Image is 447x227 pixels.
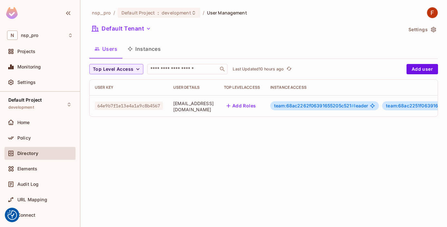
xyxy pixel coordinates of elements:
button: refresh [285,65,293,73]
button: Add Roles [224,101,259,111]
span: Connect [17,213,35,218]
button: Users [89,41,122,57]
p: Last Updated 10 hours ago [233,67,284,72]
span: leader [274,103,368,108]
div: Top Level Access [224,85,260,90]
span: Directory [17,151,38,156]
span: Monitoring [17,64,41,69]
button: Consent Preferences [7,210,17,220]
span: the active workspace [92,10,111,16]
span: Click to refresh data [284,65,293,73]
span: Settings [17,80,36,85]
span: Projects [17,49,35,54]
span: Default Project [8,97,42,103]
span: [EMAIL_ADDRESS][DOMAIN_NAME] [173,100,214,113]
button: Instances [122,41,166,57]
img: Revisit consent button [7,210,17,220]
span: team:68ac2262f06391655205c521 [274,103,354,108]
button: Top Level Access [89,64,143,74]
img: SReyMgAAAABJRU5ErkJggg== [6,7,18,19]
span: 64e9b7f1e13e4a1a9c8b4567 [95,102,163,110]
button: Default Tenant [89,23,154,34]
img: Felipe Kharaba [427,7,438,18]
span: URL Mapping [17,197,47,202]
div: User Key [95,85,163,90]
span: refresh [286,66,292,72]
span: Home [17,120,30,125]
span: Policy [17,135,31,141]
li: / [203,10,204,16]
span: Default Project [121,10,155,16]
span: Workspace: nsp_pro [21,33,38,38]
span: User Management [207,10,247,16]
span: : [157,10,159,15]
span: Audit Log [17,182,39,187]
span: Elements [17,166,37,171]
span: development [162,10,191,16]
span: N [7,31,18,40]
span: development [8,105,34,110]
button: Add user [407,64,438,74]
span: # [351,103,354,108]
span: Top Level Access [93,65,133,73]
li: / [113,10,115,16]
div: User Details [173,85,214,90]
button: Settings [406,24,438,35]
